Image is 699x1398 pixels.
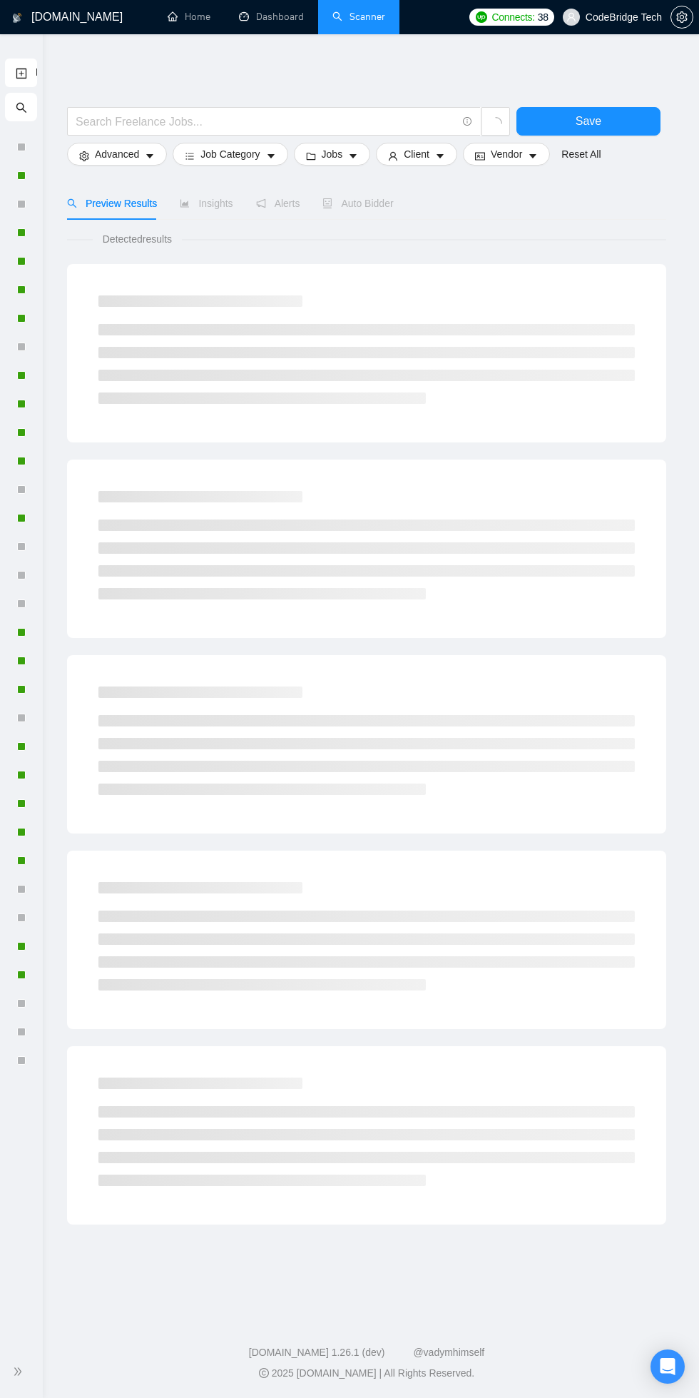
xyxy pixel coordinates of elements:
span: Connects: [492,9,535,25]
span: double-right [13,1364,27,1379]
button: Save [516,107,660,136]
span: Job Category [200,146,260,162]
span: search [67,198,77,208]
span: search [16,93,27,121]
span: Client [404,146,429,162]
span: idcard [475,151,485,161]
a: @vadymhimself [413,1347,484,1358]
span: 38 [538,9,549,25]
span: info-circle [463,117,472,126]
input: Search Freelance Jobs... [76,113,456,131]
li: New Scanner [5,59,37,87]
button: setting [670,6,693,29]
a: Reset All [561,146,601,162]
button: barsJob Categorycaret-down [173,143,287,166]
span: Advanced [95,146,139,162]
span: copyright [259,1368,269,1378]
span: notification [256,198,266,208]
span: Alerts [256,198,300,209]
div: 2025 [DOMAIN_NAME] | All Rights Reserved. [46,1366,688,1381]
a: setting [670,11,693,23]
button: settingAdvancedcaret-down [67,143,167,166]
div: Open Intercom Messenger [650,1349,685,1384]
span: Vendor [491,146,522,162]
a: dashboardDashboard [239,11,304,23]
span: user [388,151,398,161]
span: area-chart [180,198,190,208]
button: idcardVendorcaret-down [463,143,550,166]
span: bars [185,151,195,161]
span: setting [79,151,89,161]
img: upwork-logo.png [476,11,487,23]
button: folderJobscaret-down [294,143,371,166]
span: Auto Bidder [322,198,393,209]
span: folder [306,151,316,161]
button: userClientcaret-down [376,143,457,166]
span: caret-down [348,151,358,161]
span: caret-down [528,151,538,161]
a: homeHome [168,11,210,23]
span: robot [322,198,332,208]
span: Jobs [322,146,343,162]
span: loading [489,117,502,130]
span: caret-down [435,151,445,161]
a: searchScanner [332,11,385,23]
span: user [566,12,576,22]
span: caret-down [145,151,155,161]
span: caret-down [266,151,276,161]
a: New Scanner [16,59,27,88]
span: Insights [180,198,233,209]
span: Preview Results [67,198,157,209]
img: logo [12,6,22,29]
span: Save [576,112,601,130]
a: [DOMAIN_NAME] 1.26.1 (dev) [249,1347,385,1358]
span: Detected results [93,231,182,247]
li: My Scanners [5,93,37,1075]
